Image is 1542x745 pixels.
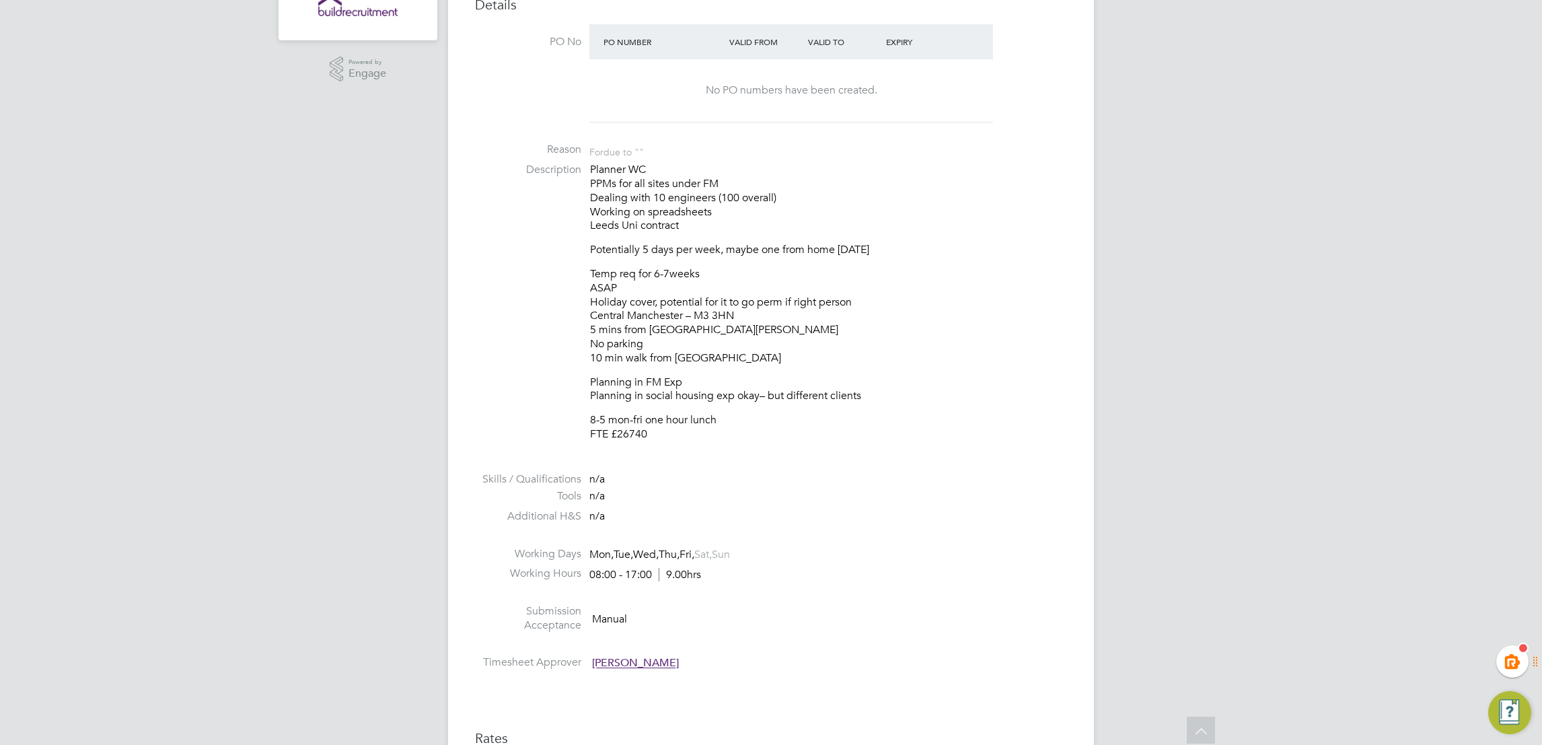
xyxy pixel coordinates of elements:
span: n/a [589,472,605,486]
div: 08:00 - 17:00 [589,568,701,582]
label: Working Days [475,547,581,561]
span: Tue, [614,548,633,561]
p: Potentially 5 days per week, maybe one from home [DATE] [590,243,1067,257]
label: Submission Acceptance [475,604,581,633]
span: n/a [589,509,605,523]
span: [PERSON_NAME] [592,657,679,670]
span: Thu, [659,548,680,561]
span: Sun [712,548,730,561]
div: PO Number [600,30,726,54]
button: Engage Resource Center [1488,691,1531,734]
span: Mon, [589,548,614,561]
div: For due to "" [589,143,644,158]
span: 9.00hrs [659,568,701,581]
a: Powered byEngage [330,57,387,82]
span: Wed, [633,548,659,561]
span: n/a [589,489,605,503]
span: Sat, [694,548,712,561]
label: PO No [475,35,581,49]
div: Valid From [726,30,805,54]
label: Timesheet Approver [475,655,581,670]
p: 8-5 mon-fri one hour lunch FTE £26740 [590,413,1067,441]
span: Manual [592,612,627,626]
label: Tools [475,489,581,503]
span: Engage [348,68,386,79]
label: Skills / Qualifications [475,472,581,487]
label: Reason [475,143,581,157]
span: Powered by [348,57,386,68]
span: Fri, [680,548,694,561]
p: Temp req for 6-7weeks ASAP Holiday cover, potential for it to go perm if right person Central Man... [590,267,1067,365]
p: Planner WC PPMs for all sites under FM Dealing with 10 engineers (100 overall) Working on spreads... [590,163,1067,233]
div: Valid To [805,30,883,54]
label: Additional H&S [475,509,581,524]
p: Planning in FM Exp Planning in social housing exp okay– but different clients [590,376,1067,404]
div: Expiry [883,30,961,54]
label: Working Hours [475,567,581,581]
label: Description [475,163,581,177]
div: No PO numbers have been created. [603,83,980,98]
